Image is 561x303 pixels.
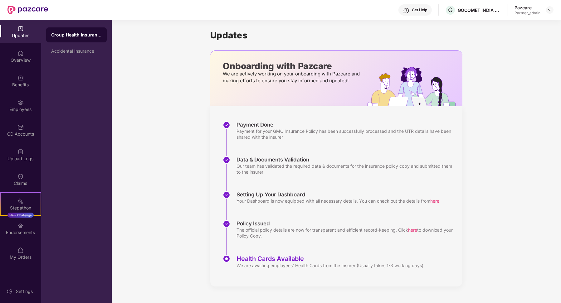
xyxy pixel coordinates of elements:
[17,75,24,81] img: svg+xml;base64,PHN2ZyBpZD0iQmVuZWZpdHMiIHhtbG5zPSJodHRwOi8vd3d3LnczLm9yZy8yMDAwL3N2ZyIgd2lkdGg9Ij...
[17,26,24,32] img: svg+xml;base64,PHN2ZyBpZD0iVXBkYXRlZCIgeG1sbnM9Imh0dHA6Ly93d3cudzMub3JnLzIwMDAvc3ZnIiB3aWR0aD0iMj...
[51,49,102,54] div: Accidental Insurance
[367,67,462,106] img: hrOnboarding
[237,163,456,175] div: Our team has validated the required data & documents for the insurance policy copy and submitted ...
[210,30,462,41] h1: Updates
[408,227,417,233] span: here
[223,63,362,69] p: Onboarding with Pazcare
[237,255,423,262] div: Health Cards Available
[14,288,35,295] div: Settings
[17,99,24,106] img: svg+xml;base64,PHN2ZyBpZD0iRW1wbG95ZWVzIiB4bWxucz0iaHR0cDovL3d3dy53My5vcmcvMjAwMC9zdmciIHdpZHRoPS...
[237,227,456,239] div: The official policy details are now for transparent and efficient record-keeping. Click to downlo...
[237,128,456,140] div: Payment for your GMC Insurance Policy has been successfully processed and the UTR details have be...
[237,156,456,163] div: Data & Documents Validation
[17,124,24,130] img: svg+xml;base64,PHN2ZyBpZD0iQ0RfQWNjb3VudHMiIGRhdGEtbmFtZT0iQ0QgQWNjb3VudHMiIHhtbG5zPSJodHRwOi8vd3...
[223,220,230,228] img: svg+xml;base64,PHN2ZyBpZD0iU3RlcC1Eb25lLTMyeDMyIiB4bWxucz0iaHR0cDovL3d3dy53My5vcmcvMjAwMC9zdmciIH...
[237,220,456,227] div: Policy Issued
[515,11,540,16] div: Partner_admin
[430,198,439,204] span: here
[223,156,230,164] img: svg+xml;base64,PHN2ZyBpZD0iU3RlcC1Eb25lLTMyeDMyIiB4bWxucz0iaHR0cDovL3d3dy53My5vcmcvMjAwMC9zdmciIH...
[7,6,48,14] img: New Pazcare Logo
[17,223,24,229] img: svg+xml;base64,PHN2ZyBpZD0iRW5kb3JzZW1lbnRzIiB4bWxucz0iaHR0cDovL3d3dy53My5vcmcvMjAwMC9zdmciIHdpZH...
[17,198,24,204] img: svg+xml;base64,PHN2ZyB4bWxucz0iaHR0cDovL3d3dy53My5vcmcvMjAwMC9zdmciIHdpZHRoPSIyMSIgaGVpZ2h0PSIyMC...
[403,7,409,14] img: svg+xml;base64,PHN2ZyBpZD0iSGVscC0zMngzMiIgeG1sbnM9Imh0dHA6Ly93d3cudzMub3JnLzIwMDAvc3ZnIiB3aWR0aD...
[515,5,540,11] div: Pazcare
[51,32,102,38] div: Group Health Insurance
[17,173,24,180] img: svg+xml;base64,PHN2ZyBpZD0iQ2xhaW0iIHhtbG5zPSJodHRwOi8vd3d3LnczLm9yZy8yMDAwL3N2ZyIgd2lkdGg9IjIwIi...
[17,247,24,253] img: svg+xml;base64,PHN2ZyBpZD0iTXlfT3JkZXJzIiBkYXRhLW5hbWU9Ik15IE9yZGVycyIgeG1sbnM9Imh0dHA6Ly93d3cudz...
[7,213,34,218] div: New Challenge
[223,191,230,199] img: svg+xml;base64,PHN2ZyBpZD0iU3RlcC1Eb25lLTMyeDMyIiB4bWxucz0iaHR0cDovL3d3dy53My5vcmcvMjAwMC9zdmciIH...
[17,149,24,155] img: svg+xml;base64,PHN2ZyBpZD0iVXBsb2FkX0xvZ3MiIGRhdGEtbmFtZT0iVXBsb2FkIExvZ3MiIHhtbG5zPSJodHRwOi8vd3...
[237,198,439,204] div: Your Dashboard is now equipped with all necessary details. You can check out the details from
[547,7,552,12] img: svg+xml;base64,PHN2ZyBpZD0iRHJvcGRvd24tMzJ4MzIiIHhtbG5zPSJodHRwOi8vd3d3LnczLm9yZy8yMDAwL3N2ZyIgd2...
[7,288,13,295] img: svg+xml;base64,PHN2ZyBpZD0iU2V0dGluZy0yMHgyMCIgeG1sbnM9Imh0dHA6Ly93d3cudzMub3JnLzIwMDAvc3ZnIiB3aW...
[237,191,439,198] div: Setting Up Your Dashboard
[223,121,230,129] img: svg+xml;base64,PHN2ZyBpZD0iU3RlcC1Eb25lLTMyeDMyIiB4bWxucz0iaHR0cDovL3d3dy53My5vcmcvMjAwMC9zdmciIH...
[223,70,362,84] p: We are actively working on your onboarding with Pazcare and making efforts to ensure you stay inf...
[412,7,427,12] div: Get Help
[237,121,456,128] div: Payment Done
[17,50,24,56] img: svg+xml;base64,PHN2ZyBpZD0iSG9tZSIgeG1sbnM9Imh0dHA6Ly93d3cudzMub3JnLzIwMDAvc3ZnIiB3aWR0aD0iMjAiIG...
[448,6,453,14] span: G
[1,205,41,211] div: Stepathon
[237,262,423,268] div: We are awaiting employees' Health Cards from the Insurer (Usually takes 1-3 working days)
[458,7,501,13] div: GOCOMET INDIA PRIVATE LIMITED
[223,255,230,262] img: svg+xml;base64,PHN2ZyBpZD0iU3RlcC1BY3RpdmUtMzJ4MzIiIHhtbG5zPSJodHRwOi8vd3d3LnczLm9yZy8yMDAwL3N2Zy...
